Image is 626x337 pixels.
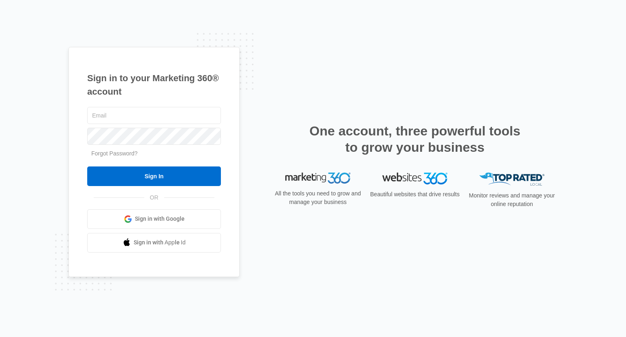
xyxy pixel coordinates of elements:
[87,233,221,253] a: Sign in with Apple Id
[272,189,364,206] p: All the tools you need to grow and manage your business
[466,191,558,208] p: Monitor reviews and manage your online reputation
[87,209,221,229] a: Sign in with Google
[87,107,221,124] input: Email
[307,123,523,155] h2: One account, three powerful tools to grow your business
[382,173,447,184] img: Websites 360
[87,71,221,98] h1: Sign in to your Marketing 360® account
[134,238,186,247] span: Sign in with Apple Id
[479,173,544,186] img: Top Rated Local
[285,173,350,184] img: Marketing 360
[91,150,138,157] a: Forgot Password?
[369,190,461,199] p: Beautiful websites that drive results
[87,166,221,186] input: Sign In
[135,215,185,223] span: Sign in with Google
[144,193,164,202] span: OR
